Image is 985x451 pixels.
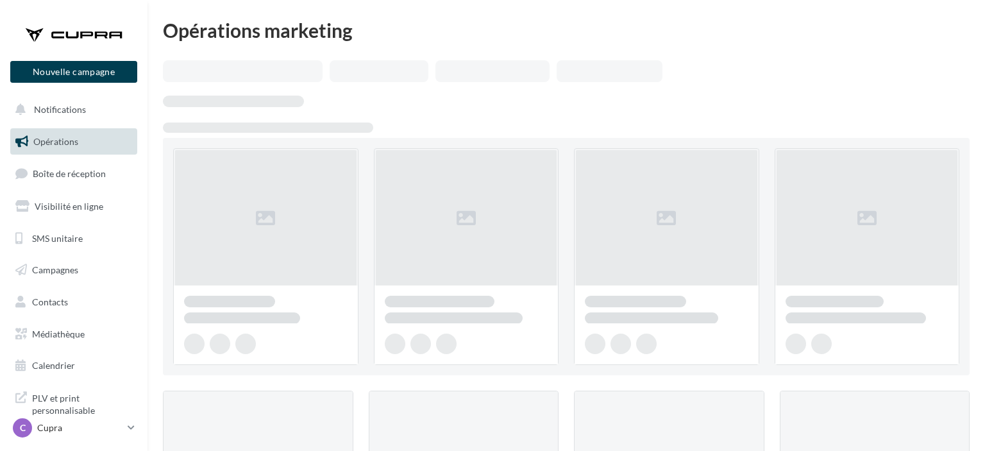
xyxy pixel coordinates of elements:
p: Cupra [37,421,122,434]
button: Notifications [8,96,135,123]
a: Calendrier [8,352,140,379]
a: PLV et print personnalisable [8,384,140,422]
a: Opérations [8,128,140,155]
a: C Cupra [10,416,137,440]
span: C [20,421,26,434]
span: Médiathèque [32,328,85,339]
a: Campagnes [8,257,140,284]
span: Boîte de réception [33,168,106,179]
div: Opérations marketing [163,21,970,40]
span: Notifications [34,104,86,115]
a: SMS unitaire [8,225,140,252]
a: Boîte de réception [8,160,140,187]
span: Visibilité en ligne [35,201,103,212]
span: Campagnes [32,264,78,275]
span: Opérations [33,136,78,147]
button: Nouvelle campagne [10,61,137,83]
span: SMS unitaire [32,232,83,243]
a: Contacts [8,289,140,316]
span: PLV et print personnalisable [32,389,132,417]
span: Calendrier [32,360,75,371]
span: Contacts [32,296,68,307]
a: Visibilité en ligne [8,193,140,220]
a: Médiathèque [8,321,140,348]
